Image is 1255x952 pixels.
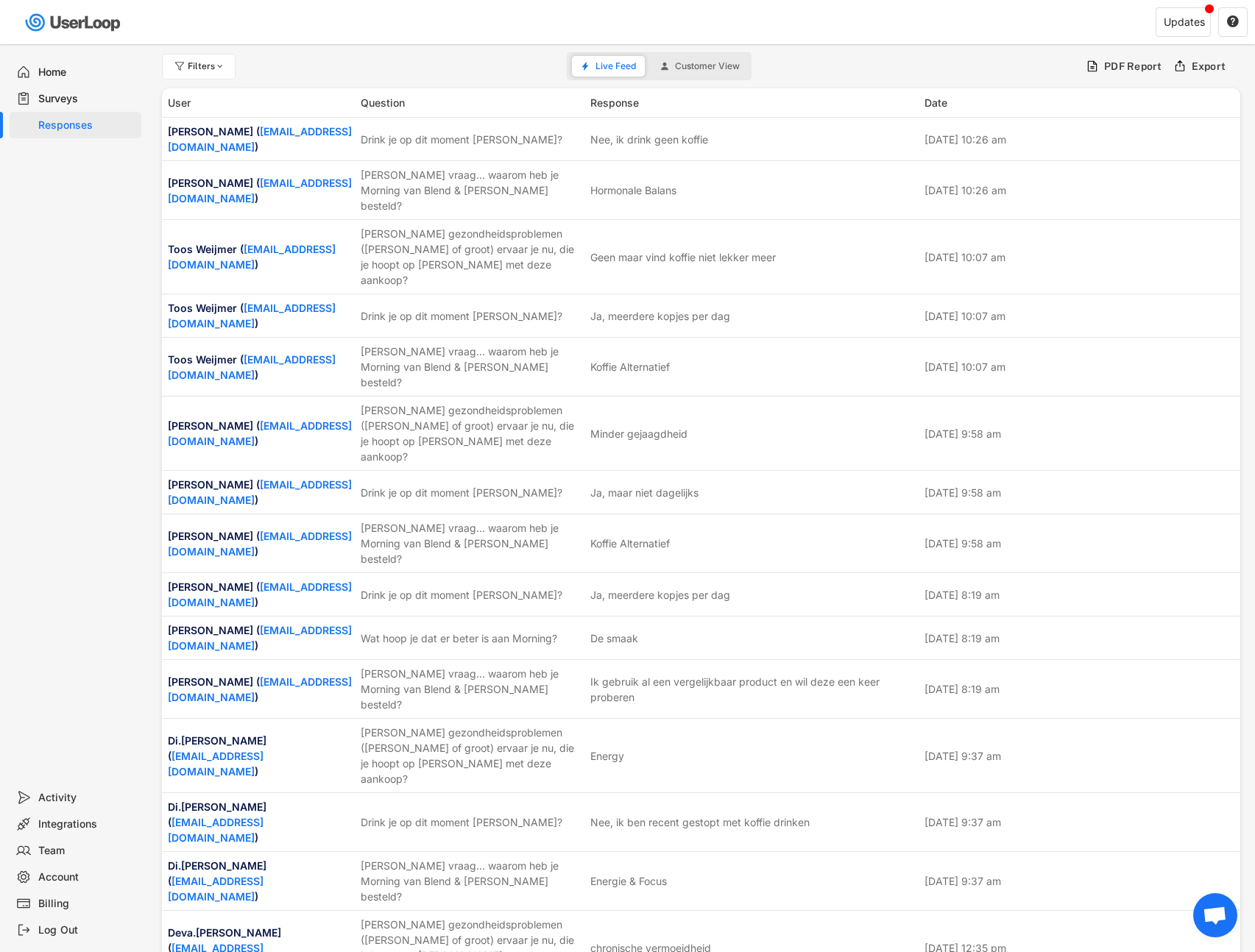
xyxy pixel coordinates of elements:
div: Geen maar vind koffie niet lekker meer [590,249,776,265]
div: Di.[PERSON_NAME] ( ) [168,858,352,904]
div: [PERSON_NAME] gezondheidsproblemen ([PERSON_NAME] of groot) ervaar je nu, die je hoopt op [PERSON... [361,402,581,464]
div: Koffie Alternatief [590,536,670,551]
div: Minder gejaagdheid [590,426,687,441]
div: User [168,95,352,110]
div: [PERSON_NAME] ( ) [168,674,352,705]
div: [PERSON_NAME] ( ) [168,579,352,610]
a: [EMAIL_ADDRESS][DOMAIN_NAME] [168,624,352,652]
img: userloop-logo-01.svg [22,7,126,38]
a: Open chat [1193,893,1237,937]
div: [DATE] 9:37 am [925,748,1235,764]
div: [DATE] 9:37 am [925,873,1235,889]
div: Hormonale Balans [590,182,676,198]
div: Ja, maar niet dagelijks [590,485,699,500]
div: [DATE] 9:58 am [925,485,1235,500]
div: [DATE] 10:07 am [925,249,1235,265]
div: [DATE] 8:19 am [925,681,1235,697]
div: Response [590,95,916,110]
div: Drink je op dit moment [PERSON_NAME]? [361,814,581,830]
div: [PERSON_NAME] vraag... waarom heb je Morning van Blend & [PERSON_NAME] besteld? [361,858,581,904]
div: [DATE] 10:07 am [925,308,1235,324]
div: Wat hoop je dat er beter is aan Morning? [361,630,581,646]
div: Question [361,95,581,110]
div: Nee, ik drink geen koffie [590,132,708,147]
button: Customer View [651,56,749,77]
div: Ik gebruik al een vergelijkbaar product en wil deze een keer proberen [590,674,916,705]
span: Customer View [675,62,740,71]
div: [PERSON_NAME] ( ) [168,622,352,653]
div: [DATE] 9:58 am [925,536,1235,551]
div: [DATE] 10:26 am [925,132,1235,147]
div: Drink je op dit moment [PERSON_NAME]? [361,132,581,147]
div: Toos Weijmer ( ) [168,300,352,331]
div: Drink je op dit moment [PERSON_NAME]? [361,308,581,324]
span: Live Feed [595,62,636,71]
div: Account [38,870,135,884]
div: Energie & Focus [590,873,667,889]
div: [PERSON_NAME] gezondheidsproblemen ([PERSON_NAME] of groot) ervaar je nu, die je hoopt op [PERSON... [361,226,581,288]
div: Filters [188,62,226,71]
div: Nee, ik ben recent gestopt met koffie drinken [590,814,810,830]
div: [DATE] 10:26 am [925,182,1235,198]
div: [PERSON_NAME] vraag... waarom heb je Morning van Blend & [PERSON_NAME] besteld? [361,666,581,712]
a: [EMAIL_ADDRESS][DOMAIN_NAME] [168,177,352,205]
text:  [1227,15,1239,28]
a: [EMAIL_ADDRESS][DOMAIN_NAME] [168,302,336,330]
a: [EMAIL_ADDRESS][DOMAIN_NAME] [168,530,352,558]
div: De smaak [590,630,638,646]
div: [PERSON_NAME] vraag... waarom heb je Morning van Blend & [PERSON_NAME] besteld? [361,344,581,390]
div: Export [1192,60,1226,73]
div: Date [925,95,1235,110]
div: Billing [38,897,135,911]
div: [PERSON_NAME] ( ) [168,528,352,559]
div: Team [38,844,135,858]
div: [DATE] 9:37 am [925,814,1235,830]
a: [EMAIL_ADDRESS][DOMAIN_NAME] [168,353,336,381]
button:  [1226,15,1240,29]
div: [DATE] 8:19 am [925,630,1235,646]
div: [PERSON_NAME] ( ) [168,175,352,206]
div: Di.[PERSON_NAME] ( ) [168,799,352,845]
div: [PERSON_NAME] vraag... waarom heb je Morning van Blend & [PERSON_NAME] besteld? [361,520,581,566]
div: Toos Weijmer ( ) [168,241,352,272]
div: Integrations [38,817,135,831]
a: [EMAIL_ADDRESS][DOMAIN_NAME] [168,419,352,447]
div: Activity [38,791,135,805]
div: Drink je op dit moment [PERSON_NAME]? [361,485,581,500]
div: Responses [38,118,135,132]
a: [EMAIL_ADDRESS][DOMAIN_NAME] [168,750,264,778]
div: Surveys [38,92,135,106]
div: Ja, meerdere kopjes per dag [590,308,730,324]
div: [PERSON_NAME] vraag... waarom heb je Morning van Blend & [PERSON_NAME] besteld? [361,167,581,213]
a: [EMAIL_ADDRESS][DOMAIN_NAME] [168,243,336,271]
a: [EMAIL_ADDRESS][DOMAIN_NAME] [168,816,264,844]
div: [DATE] 9:58 am [925,426,1235,441]
div: Log Out [38,923,135,937]
div: [PERSON_NAME] ( ) [168,477,352,508]
div: Drink je op dit moment [PERSON_NAME]? [361,587,581,603]
div: [PERSON_NAME] gezondheidsproblemen ([PERSON_NAME] of groot) ervaar je nu, die je hoopt op [PERSON... [361,725,581,786]
div: PDF Report [1104,60,1162,73]
div: [PERSON_NAME] ( ) [168,418,352,449]
a: [EMAIL_ADDRESS][DOMAIN_NAME] [168,478,352,506]
button: Live Feed [572,56,645,77]
div: Ja, meerdere kopjes per dag [590,587,730,603]
div: Home [38,65,135,79]
a: [EMAIL_ADDRESS][DOMAIN_NAME] [168,580,352,608]
div: [DATE] 10:07 am [925,359,1235,374]
div: Di.[PERSON_NAME] ( ) [168,733,352,779]
div: Updates [1164,17,1205,27]
div: [PERSON_NAME] ( ) [168,124,352,154]
div: [DATE] 8:19 am [925,587,1235,603]
a: [EMAIL_ADDRESS][DOMAIN_NAME] [168,875,264,903]
div: Energy [590,748,624,764]
div: Toos Weijmer ( ) [168,352,352,383]
a: [EMAIL_ADDRESS][DOMAIN_NAME] [168,675,352,703]
div: Koffie Alternatief [590,359,670,374]
a: [EMAIL_ADDRESS][DOMAIN_NAME] [168,125,352,153]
